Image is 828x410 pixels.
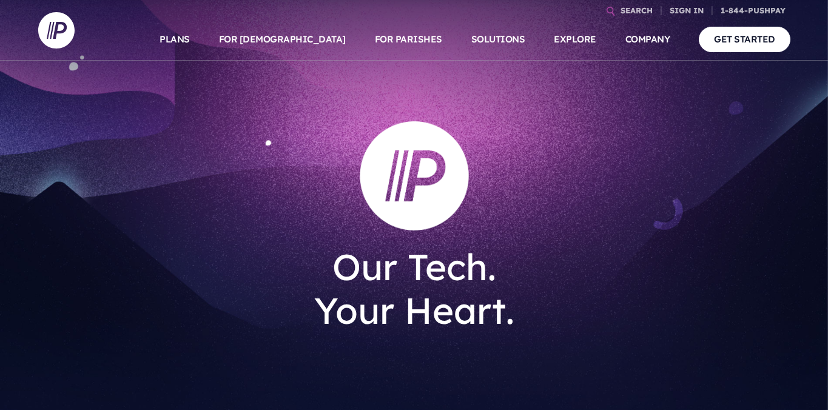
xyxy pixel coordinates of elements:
[375,18,442,61] a: FOR PARISHES
[554,18,596,61] a: EXPLORE
[236,235,593,342] h1: Our Tech. Your Heart.
[160,18,190,61] a: PLANS
[625,18,670,61] a: COMPANY
[699,27,790,52] a: GET STARTED
[471,18,525,61] a: SOLUTIONS
[219,18,346,61] a: FOR [DEMOGRAPHIC_DATA]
